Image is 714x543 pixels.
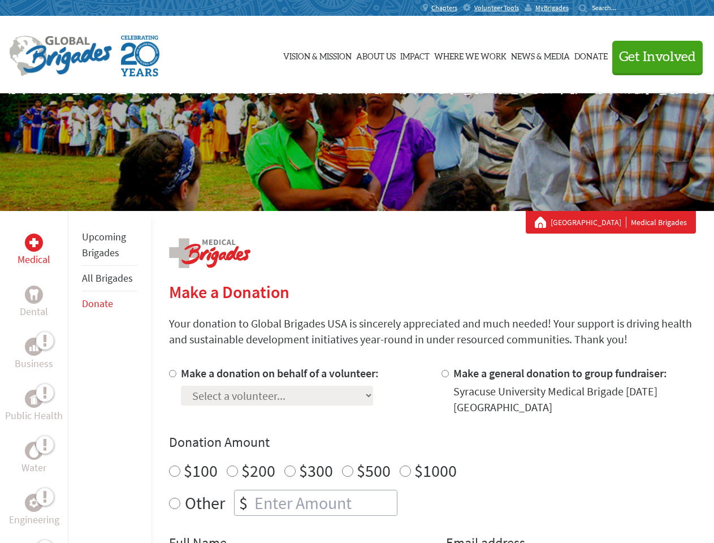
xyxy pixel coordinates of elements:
[25,390,43,408] div: Public Health
[283,27,352,83] a: Vision & Mission
[21,460,46,476] p: Water
[299,460,333,481] label: $300
[82,266,137,291] li: All Brigades
[18,252,50,268] p: Medical
[400,27,430,83] a: Impact
[82,230,126,259] a: Upcoming Brigades
[235,490,252,515] div: $
[252,490,397,515] input: Enter Amount
[29,498,38,507] img: Engineering
[474,3,519,12] span: Volunteer Tools
[29,393,38,404] img: Public Health
[453,383,696,415] div: Syracuse University Medical Brigade [DATE] [GEOGRAPHIC_DATA]
[592,3,624,12] input: Search...
[20,304,48,320] p: Dental
[169,433,696,451] h4: Donation Amount
[535,217,687,228] div: Medical Brigades
[25,442,43,460] div: Water
[619,50,696,64] span: Get Involved
[9,494,59,528] a: EngineeringEngineering
[169,238,250,268] img: logo-medical.png
[21,442,46,476] a: WaterWater
[169,316,696,347] p: Your donation to Global Brigades USA is sincerely appreciated and much needed! Your support is dr...
[5,390,63,424] a: Public HealthPublic Health
[9,36,112,76] img: Global Brigades Logo
[18,234,50,268] a: MedicalMedical
[5,408,63,424] p: Public Health
[431,3,457,12] span: Chapters
[15,356,53,372] p: Business
[612,41,703,73] button: Get Involved
[414,460,457,481] label: $1000
[184,460,218,481] label: $100
[169,282,696,302] h2: Make a Donation
[551,217,626,228] a: [GEOGRAPHIC_DATA]
[357,460,391,481] label: $500
[434,27,507,83] a: Where We Work
[20,286,48,320] a: DentalDental
[82,297,113,310] a: Donate
[25,286,43,304] div: Dental
[121,36,159,76] img: Global Brigades Celebrating 20 Years
[356,27,396,83] a: About Us
[15,338,53,372] a: BusinessBusiness
[25,494,43,512] div: Engineering
[82,225,137,266] li: Upcoming Brigades
[29,342,38,351] img: Business
[25,234,43,252] div: Medical
[29,289,38,300] img: Dental
[185,490,225,516] label: Other
[535,3,569,12] span: MyBrigades
[453,366,667,380] label: Make a general donation to group fundraiser:
[9,512,59,528] p: Engineering
[29,238,38,247] img: Medical
[29,444,38,457] img: Water
[511,27,570,83] a: News & Media
[574,27,608,83] a: Donate
[25,338,43,356] div: Business
[82,291,137,316] li: Donate
[241,460,275,481] label: $200
[181,366,379,380] label: Make a donation on behalf of a volunteer:
[82,271,133,285] a: All Brigades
